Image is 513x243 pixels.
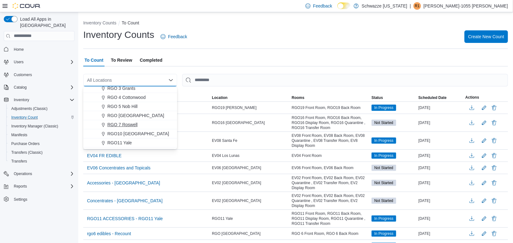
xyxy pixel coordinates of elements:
[14,97,29,102] span: Inventory
[290,174,370,192] div: EV02 Front Room, EV02 Back Room, EV02 Quarantine , EV02 Transfer Room, EV2 Display Room
[83,147,177,157] button: RGO12 Los Lunas
[1,45,77,54] button: Home
[374,180,393,186] span: Not Started
[417,197,464,204] div: [DATE]
[85,151,124,160] button: EV04 FR EDIBLE
[370,94,417,101] button: Status
[13,3,41,9] img: Cova
[111,54,132,66] span: To Review
[11,58,74,66] span: Users
[83,28,154,41] h1: Inventory Counts
[290,152,370,159] div: EV04 Front Room
[11,195,74,203] span: Settings
[490,197,498,204] button: Delete
[372,120,396,126] span: Not Started
[14,197,27,202] span: Settings
[14,171,32,176] span: Operations
[212,153,239,158] span: EV04 Los Lunas
[4,42,74,220] nav: Complex example
[410,2,411,10] p: |
[14,85,27,90] span: Catalog
[212,216,233,221] span: RGO11 Yale
[14,47,24,52] span: Home
[290,114,370,132] div: RGO16 Front Room, RGO16 Back Room, RGO16 Display Room, RGO16 Quarantine , RGO16 Transfer Room
[85,214,165,223] button: RGO11 ACCESSORIES - RGO11 Yale
[11,106,48,111] span: Adjustments (Classic)
[11,141,40,146] span: Purchase Orders
[490,104,498,111] button: Delete
[212,198,261,203] span: EV02 [GEOGRAPHIC_DATA]
[85,196,165,205] button: Concentrates - [GEOGRAPHIC_DATA]
[212,95,228,100] span: Location
[417,179,464,187] div: [DATE]
[87,165,151,171] span: EV06 Concentrates and Topicals
[480,163,488,173] button: Edit count details
[11,71,74,79] span: Customers
[1,96,77,104] button: Inventory
[290,132,370,149] div: EV08 Front Room, EV08 Back Room, EV08 Quarantine , EV08 Transfer Room, EV8 Display Room
[11,132,27,137] span: Manifests
[212,231,261,236] span: RGO [GEOGRAPHIC_DATA]
[87,215,163,222] span: RGO11 ACCESSORIES - RGO11 Yale
[290,192,370,209] div: EV02 Front Room, EV02 Back Room, EV02 Quarantine , EV02 Transfer Room, EV2 Display Room
[9,149,45,156] a: Transfers (Classic)
[212,165,261,170] span: EV06 [GEOGRAPHIC_DATA]
[490,137,498,144] button: Delete
[372,95,383,100] span: Status
[211,94,290,101] button: Location
[11,196,30,203] a: Settings
[374,105,393,111] span: In Progress
[11,150,43,155] span: Transfers (Classic)
[1,194,77,204] button: Settings
[11,46,26,53] a: Home
[107,94,146,101] span: RGO 4 Cottonwood
[1,83,77,92] button: Catalog
[122,20,139,25] button: To Count
[83,20,116,25] button: Inventory Counts
[415,2,419,10] span: R1
[87,230,131,237] span: rgo6 edibles - Recount
[290,230,370,237] div: RGO 6 Front Room, RGO 6 Back Room
[490,152,498,159] button: Delete
[417,230,464,237] div: [DATE]
[83,93,177,102] button: RGO 4 Cottonwood
[480,214,488,223] button: Edit count details
[313,3,332,9] span: Feedback
[490,179,498,187] button: Delete
[11,170,35,178] button: Operations
[83,102,177,111] button: RGO 5 Nob Hill
[9,131,74,139] span: Manifests
[374,120,393,126] span: Not Started
[372,105,396,111] span: In Progress
[168,34,187,40] span: Feedback
[374,153,393,158] span: In Progress
[480,136,488,145] button: Edit count details
[374,198,393,204] span: Not Started
[1,182,77,191] button: Reports
[11,96,32,104] button: Inventory
[14,184,27,189] span: Reports
[83,129,177,138] button: RGO10 [GEOGRAPHIC_DATA]
[413,2,421,10] div: Renee-1055 Bailey
[417,119,464,127] div: [DATE]
[417,137,464,144] div: [DATE]
[83,138,177,147] button: RGO11 Yale
[9,131,30,139] a: Manifests
[490,119,498,127] button: Delete
[83,120,177,129] button: RGO 7 Roswell
[372,153,396,159] span: In Progress
[418,95,447,100] span: Scheduled Date
[18,16,74,28] span: Load All Apps in [GEOGRAPHIC_DATA]
[107,121,137,128] span: RGO 7 Roswell
[182,74,508,86] input: This is a search bar. After typing your query, hit enter to filter the results lower in the page.
[107,103,137,110] span: RGO 5 Nob Hill
[85,178,163,188] button: Accessories - [GEOGRAPHIC_DATA]
[9,140,74,147] span: Purchase Orders
[1,169,77,178] button: Operations
[85,54,103,66] span: To Count
[480,151,488,160] button: Edit count details
[168,78,173,83] button: Close list of options
[83,111,177,120] button: RGO [GEOGRAPHIC_DATA]
[490,230,498,237] button: Delete
[9,105,50,112] a: Adjustments (Classic)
